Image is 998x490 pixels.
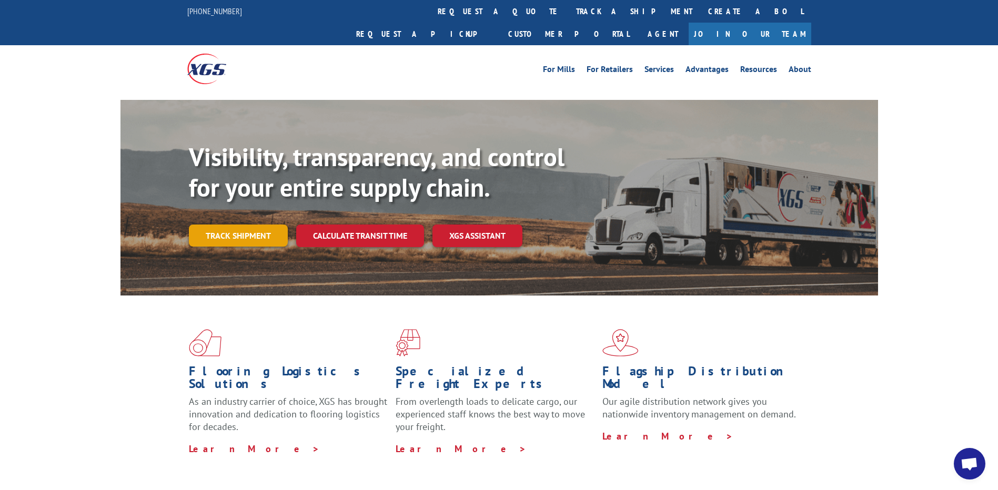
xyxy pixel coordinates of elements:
[189,365,388,395] h1: Flooring Logistics Solutions
[637,23,689,45] a: Agent
[396,365,594,395] h1: Specialized Freight Experts
[432,224,522,247] a: XGS ASSISTANT
[189,224,288,247] a: Track shipment
[587,65,633,77] a: For Retailers
[686,65,729,77] a: Advantages
[396,395,594,442] p: From overlength loads to delicate cargo, our experienced staff knows the best way to move your fr...
[189,443,320,455] a: Learn More >
[187,6,242,16] a: [PHONE_NUMBER]
[543,65,575,77] a: For Mills
[500,23,637,45] a: Customer Portal
[396,329,420,356] img: xgs-icon-focused-on-flooring-red
[602,395,796,420] span: Our agile distribution network gives you nationwide inventory management on demand.
[689,23,811,45] a: Join Our Team
[740,65,777,77] a: Resources
[189,395,387,433] span: As an industry carrier of choice, XGS has brought innovation and dedication to flooring logistics...
[644,65,674,77] a: Services
[348,23,500,45] a: Request a pickup
[396,443,527,455] a: Learn More >
[189,140,564,203] b: Visibility, transparency, and control for your entire supply chain.
[189,329,221,356] img: xgs-icon-total-supply-chain-intelligence-red
[602,365,801,395] h1: Flagship Distribution Model
[296,224,424,247] a: Calculate transit time
[602,329,639,356] img: xgs-icon-flagship-distribution-model-red
[789,65,811,77] a: About
[602,430,733,442] a: Learn More >
[954,448,985,479] div: Open chat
